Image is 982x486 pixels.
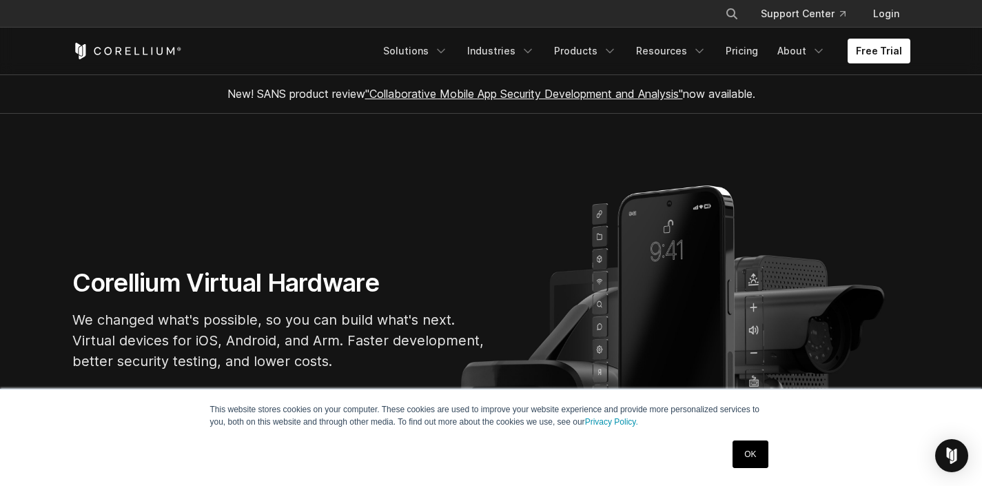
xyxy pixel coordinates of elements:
a: Pricing [717,39,766,63]
a: Privacy Policy. [585,417,638,427]
div: Navigation Menu [375,39,910,63]
a: Products [546,39,625,63]
a: Resources [628,39,715,63]
a: "Collaborative Mobile App Security Development and Analysis" [365,87,683,101]
div: Navigation Menu [708,1,910,26]
p: We changed what's possible, so you can build what's next. Virtual devices for iOS, Android, and A... [72,310,486,372]
button: Search [719,1,744,26]
a: Solutions [375,39,456,63]
a: OK [733,441,768,468]
a: Corellium Home [72,43,182,59]
div: Open Intercom Messenger [935,439,968,472]
a: Support Center [750,1,857,26]
h1: Corellium Virtual Hardware [72,267,486,298]
a: About [769,39,834,63]
a: Free Trial [848,39,910,63]
a: Industries [459,39,543,63]
span: New! SANS product review now available. [227,87,755,101]
a: Login [862,1,910,26]
p: This website stores cookies on your computer. These cookies are used to improve your website expe... [210,403,773,428]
